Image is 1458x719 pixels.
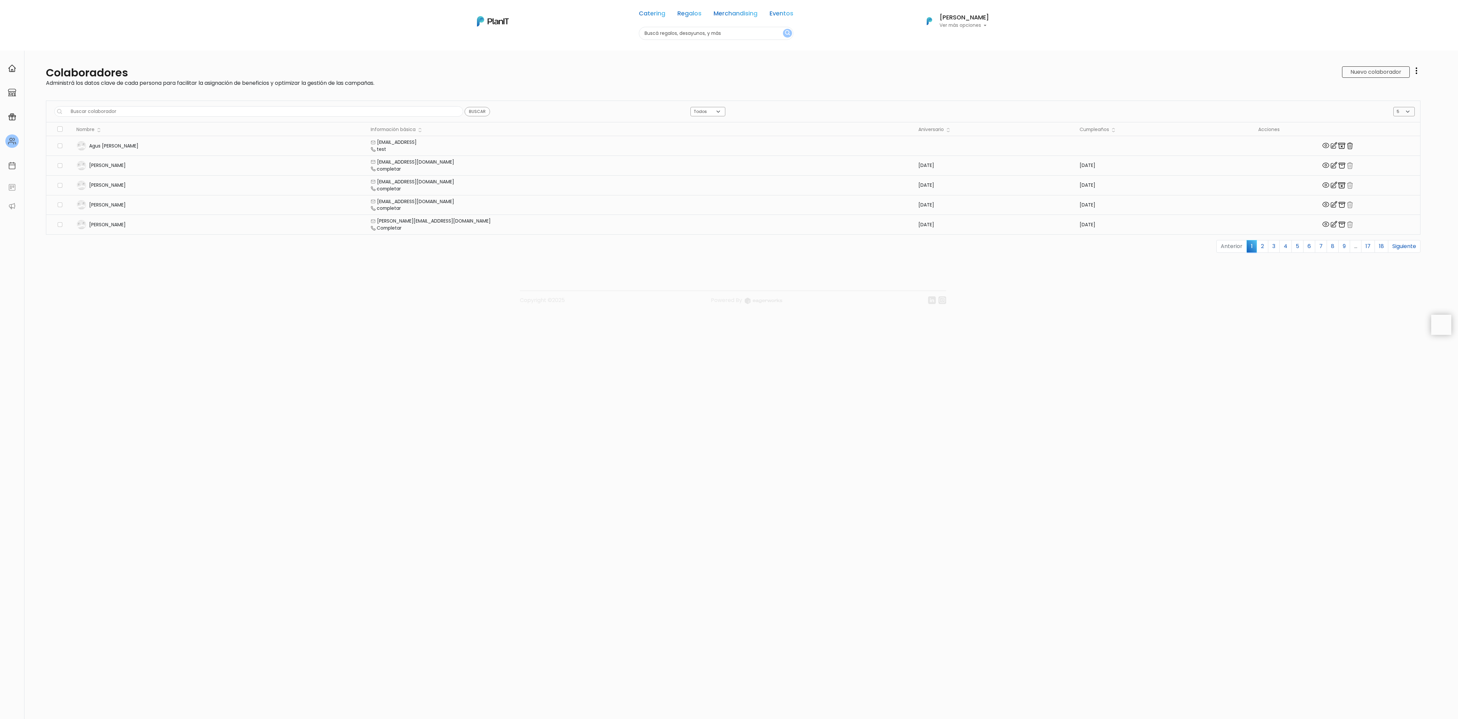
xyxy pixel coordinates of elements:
[1346,221,1354,229] img: delete-7a004ba9190edd5965762875531710db0e91f954252780fc34717938566f0b7a.svg
[1322,181,1330,189] img: view-f18246407a1f52050c83721396b04988c209509dc7beaf1eb88fb14978c40aeb.svg
[371,186,375,191] img: telephone-51719e0ec8bc2292ec8667fab3663f63f39fd541bc4a4980ec8b8aebf9156212.svg
[918,12,989,30] button: PlanIt Logo [PERSON_NAME] Ver más opciones
[918,126,1074,133] div: Aniversario
[1291,240,1303,253] a: 5
[371,225,913,232] div: Completar
[8,137,16,145] img: people-662611757002400ad9ed0e3c099ab2801c6687ba6c219adb57efc949bc21e19d.svg
[371,140,376,145] img: email-e55c09aa6c8f9f6eb5c8f3fb65cd82e5684b5d9eb5134d3f9629283c6a313748.svg
[46,66,128,79] h2: Colaboradores
[89,142,138,149] div: Agus [PERSON_NAME]
[54,106,463,117] input: Buscar colaborador
[1322,220,1330,228] img: view-f18246407a1f52050c83721396b04988c209509dc7beaf1eb88fb14978c40aeb.svg
[1412,67,1420,75] img: three-dots-vertical-1c7d3df731e7ea6fb33cf85414993855b8c0a129241e2961993354d720c67b51.svg
[371,147,375,152] img: telephone-51719e0ec8bc2292ec8667fab3663f63f39fd541bc4a4980ec8b8aebf9156212.svg
[639,27,793,40] input: Buscá regalos, desayunos, y más
[1330,141,1338,149] img: edit-cf855e39879a8d8203c68d677a38c339b8ad0aa42461e93f83e0a3a572e3437e.svg
[1322,141,1330,149] img: view-f18246407a1f52050c83721396b04988c209509dc7beaf1eb88fb14978c40aeb.svg
[922,14,937,28] img: PlanIt Logo
[89,162,126,169] div: [PERSON_NAME]
[1342,66,1410,78] a: Nuevo colaborador
[1431,315,1451,335] iframe: trengo-widget-launcher
[89,182,126,189] div: [PERSON_NAME]
[1322,161,1330,169] img: view-f18246407a1f52050c83721396b04988c209509dc7beaf1eb88fb14978c40aeb.svg
[371,206,375,211] img: telephone-51719e0ec8bc2292ec8667fab3663f63f39fd541bc4a4980ec8b8aebf9156212.svg
[8,202,16,210] img: partners-52edf745621dab592f3b2c58e3bca9d71375a7ef29c3b500c9f145b62cc070d4.svg
[418,128,422,132] img: order_button-5429608ed2585e492019f2ec7dcef1d56f3df53fa91d3fc8c11ac3658e987a5a.svg
[939,15,989,21] h6: [PERSON_NAME]
[1346,142,1354,150] img: delete-7a004ba9190edd5965762875531710db0e91f954252780fc34717938566f0b7a.svg
[1338,221,1346,229] img: archive-1dd707d46fd6d0a5e62449dc4488965df08e22ac9889ea1383089354dbf1b408.svg
[371,166,913,173] div: completar
[785,30,790,37] img: search_button-432b6d5273f82d61273b3651a40e1bd1b912527efae98b1b7a1b2c0702e16a8d.svg
[46,79,733,87] p: Administrá los datos clave de cada persona para facilitar la asignación de beneficios y optimizar...
[371,218,913,225] div: [PERSON_NAME][EMAIL_ADDRESS][DOMAIN_NAME]
[928,296,936,304] img: linkedin-cc7d2dbb1a16aff8e18f147ffe980d30ddd5d9e01409788280e63c91fc390ff4.svg
[1346,181,1354,189] img: delete-7a004ba9190edd5965762875531710db0e91f954252780fc34717938566f0b7a.svg
[1338,181,1346,189] img: archive_x_mark-d98f3eba446126dd09ec17d39cade4fc50930caf8734bd50eaba690cf921fc60.svg
[916,215,1077,235] td: [DATE]
[1330,200,1338,208] img: edit-cf855e39879a8d8203c68d677a38c339b8ad0aa42461e93f83e0a3a572e3437e.svg
[76,200,86,210] img: planit_placeholder-9427b205c7ae5e9bf800e9d23d5b17a34c4c1a44177066c4629bad40f2d9547d.png
[916,195,1077,215] td: [DATE]
[1257,240,1268,253] a: 2
[1315,240,1327,253] a: 7
[8,113,16,121] img: campaigns-02234683943229c281be62815700db0a1741e53638e28bf9629b52c665b00959.svg
[711,296,782,309] a: Powered By
[714,11,757,19] a: Merchandising
[1268,240,1280,253] a: 3
[1327,240,1339,253] a: 8
[1080,126,1253,133] div: Cumpleaños
[520,296,565,309] p: Copyright ©2025
[1303,240,1315,253] a: 6
[1330,181,1338,189] img: edit-cf855e39879a8d8203c68d677a38c339b8ad0aa42461e93f83e0a3a572e3437e.svg
[939,23,989,28] p: Ver más opciones
[1338,162,1346,170] img: archive-1dd707d46fd6d0a5e62449dc4488965df08e22ac9889ea1383089354dbf1b408.svg
[1338,142,1346,150] img: archive_x_mark-d98f3eba446126dd09ec17d39cade4fc50930caf8734bd50eaba690cf921fc60.svg
[1077,215,1256,235] td: [DATE]
[371,126,913,133] div: Información básica
[1322,200,1330,208] img: view-f18246407a1f52050c83721396b04988c209509dc7beaf1eb88fb14978c40aeb.svg
[1077,175,1256,195] td: [DATE]
[371,167,375,171] img: telephone-51719e0ec8bc2292ec8667fab3663f63f39fd541bc4a4980ec8b8aebf9156212.svg
[371,199,376,204] img: email-e55c09aa6c8f9f6eb5c8f3fb65cd82e5684b5d9eb5134d3f9629283c6a313748.svg
[1077,156,1256,176] td: [DATE]
[76,180,86,190] img: planit_placeholder-9427b205c7ae5e9bf800e9d23d5b17a34c4c1a44177066c4629bad40f2d9547d.png
[947,128,950,132] img: order_button-5429608ed2585e492019f2ec7dcef1d56f3df53fa91d3fc8c11ac3658e987a5a.svg
[89,201,126,208] div: [PERSON_NAME]
[371,160,376,164] img: email-e55c09aa6c8f9f6eb5c8f3fb65cd82e5684b5d9eb5134d3f9629283c6a313748.svg
[1338,240,1350,253] a: 9
[1346,201,1354,209] img: delete-7a004ba9190edd5965762875531710db0e91f954252780fc34717938566f0b7a.svg
[1112,128,1115,132] img: order_button-5429608ed2585e492019f2ec7dcef1d56f3df53fa91d3fc8c11ac3658e987a5a.svg
[745,298,782,304] img: logo_eagerworks-044938b0bf012b96b195e05891a56339191180c2d98ce7df62ca656130a436fa.svg
[8,162,16,170] img: calendar-87d922413cdce8b2cf7b7f5f62616a5cf9e4887200fb71536465627b3292af00.svg
[1077,195,1256,215] td: [DATE]
[677,11,702,19] a: Regalos
[89,221,126,228] div: [PERSON_NAME]
[8,64,16,72] img: home-e721727adea9d79c4d83392d1f703f7f8bce08238fde08b1acbfd93340b81755.svg
[916,156,1077,176] td: [DATE]
[52,106,62,117] img: search_button-432b6d5273f82d61273b3651a40e1bd1b912527efae98b1b7a1b2c0702e16a8d.svg
[711,296,742,304] span: translation missing: es.layouts.footer.powered_by
[1361,240,1375,253] a: 17
[371,146,913,153] div: test
[1247,240,1257,252] span: 1
[8,183,16,191] img: feedback-78b5a0c8f98aac82b08bfc38622c3050aee476f2c9584af64705fc4e61158814.svg
[371,198,913,205] div: [EMAIL_ADDRESS][DOMAIN_NAME]
[8,88,16,97] img: marketplace-4ceaa7011d94191e9ded77b95e3339b90024bf715f7c57f8cf31f2d8c509eaba.svg
[371,185,913,192] div: completar
[97,128,101,132] img: order_button-5429608ed2585e492019f2ec7dcef1d56f3df53fa91d3fc8c11ac3658e987a5a.svg
[1338,201,1346,209] img: archive-1dd707d46fd6d0a5e62449dc4488965df08e22ac9889ea1383089354dbf1b408.svg
[1258,126,1417,133] div: Acciones
[1330,220,1338,228] img: edit-cf855e39879a8d8203c68d677a38c339b8ad0aa42461e93f83e0a3a572e3437e.svg
[1375,240,1388,253] a: 18
[76,220,86,230] img: planit_placeholder-9427b205c7ae5e9bf800e9d23d5b17a34c4c1a44177066c4629bad40f2d9547d.png
[371,205,913,212] div: completar
[76,141,86,151] img: planit_placeholder-9427b205c7ae5e9bf800e9d23d5b17a34c4c1a44177066c4629bad40f2d9547d.png
[1330,161,1338,169] img: edit-cf855e39879a8d8203c68d677a38c339b8ad0aa42461e93f83e0a3a572e3437e.svg
[916,175,1077,195] td: [DATE]
[76,126,365,133] div: Nombre
[76,161,86,171] img: planit_placeholder-9427b205c7ae5e9bf800e9d23d5b17a34c4c1a44177066c4629bad40f2d9547d.png
[1279,240,1292,253] a: 4
[1388,240,1420,253] a: Siguiente
[770,11,793,19] a: Eventos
